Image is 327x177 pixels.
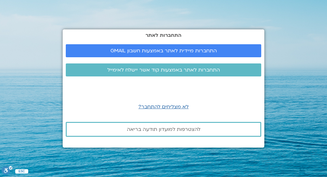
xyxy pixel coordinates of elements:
[66,32,261,38] h2: התחברות לאתר
[66,63,261,76] a: התחברות לאתר באמצעות קוד אשר יישלח לאימייל
[110,48,217,54] span: התחברות מיידית לאתר באמצעות חשבון GMAIL
[138,103,189,110] a: לא מצליחים להתחבר?
[66,44,261,57] a: התחברות מיידית לאתר באמצעות חשבון GMAIL
[107,67,220,73] span: התחברות לאתר באמצעות קוד אשר יישלח לאימייל
[66,122,261,137] a: להצטרפות למועדון תודעה בריאה
[127,127,200,132] span: להצטרפות למועדון תודעה בריאה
